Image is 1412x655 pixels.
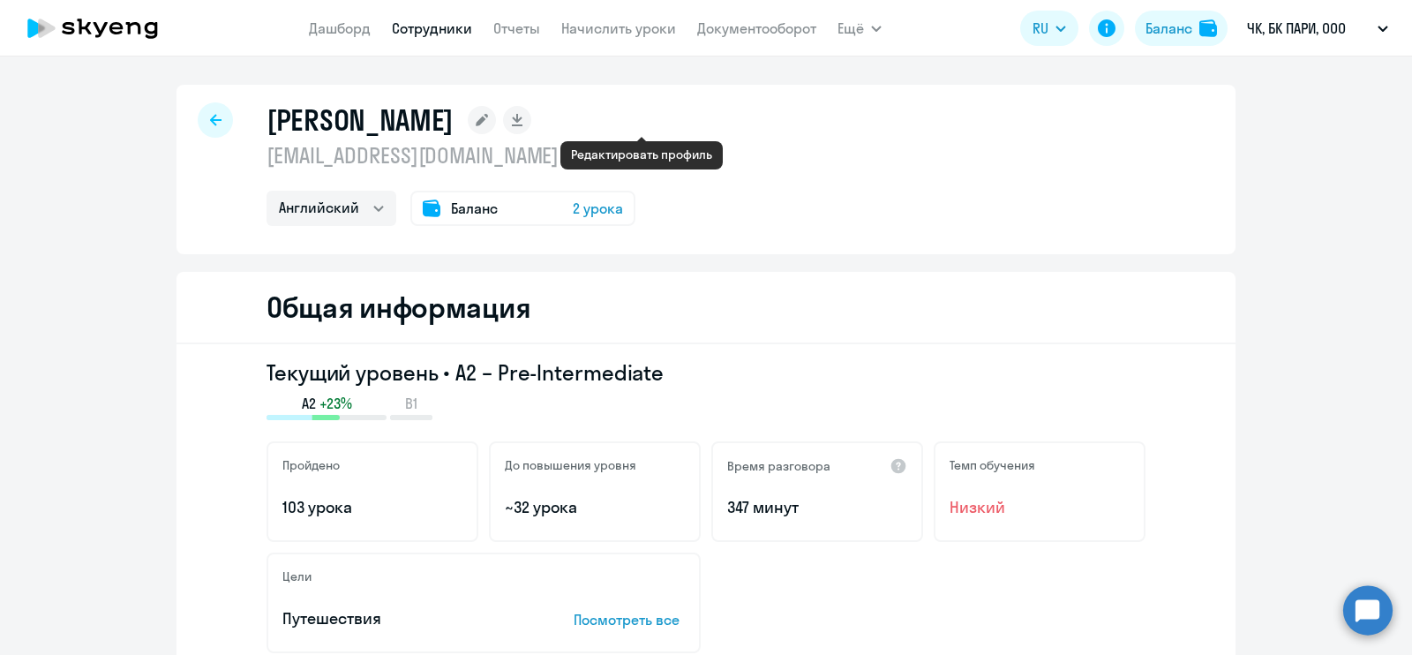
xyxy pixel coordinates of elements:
p: 103 урока [282,496,462,519]
span: Низкий [950,496,1130,519]
h2: Общая информация [267,290,530,325]
div: Баланс [1145,18,1192,39]
span: +23% [319,394,352,413]
span: Ещё [837,18,864,39]
a: Дашборд [309,19,371,37]
button: Балансbalance [1135,11,1228,46]
p: Посмотреть все [574,609,685,630]
p: [EMAIL_ADDRESS][DOMAIN_NAME] [267,141,635,169]
span: 2 урока [573,198,623,219]
a: Сотрудники [392,19,472,37]
h5: Темп обучения [950,457,1035,473]
a: Начислить уроки [561,19,676,37]
a: Отчеты [493,19,540,37]
button: Ещё [837,11,882,46]
h5: До повышения уровня [505,457,636,473]
h5: Время разговора [727,458,830,474]
button: RU [1020,11,1078,46]
h1: [PERSON_NAME] [267,102,454,138]
p: Путешествия [282,607,519,630]
p: 347 минут [727,496,907,519]
p: ~32 урока [505,496,685,519]
span: B1 [405,394,417,413]
h5: Цели [282,568,312,584]
h5: Пройдено [282,457,340,473]
button: ЧК, БК ПАРИ, ООО [1238,7,1397,49]
div: Редактировать профиль [571,147,712,162]
span: Баланс [451,198,498,219]
span: RU [1033,18,1048,39]
a: Документооборот [697,19,816,37]
img: balance [1199,19,1217,37]
h3: Текущий уровень • A2 – Pre-Intermediate [267,358,1145,387]
p: ЧК, БК ПАРИ, ООО [1247,18,1346,39]
span: A2 [302,394,316,413]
